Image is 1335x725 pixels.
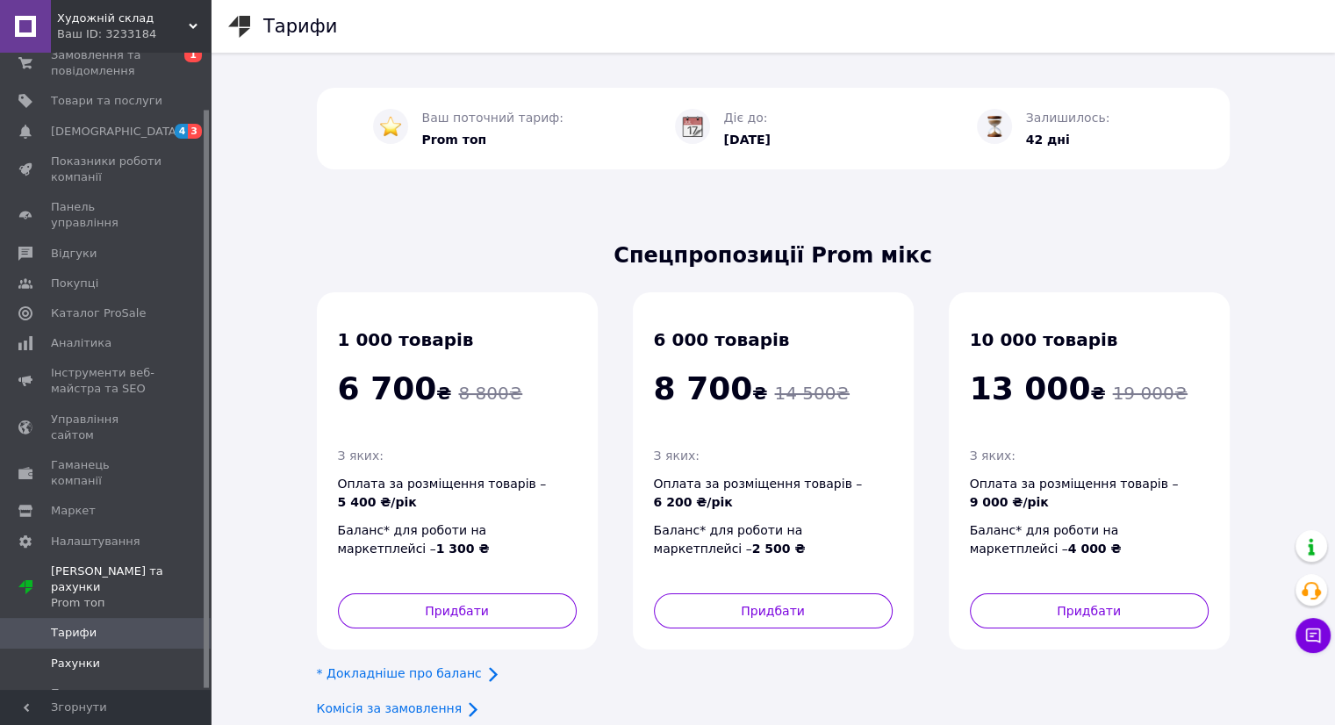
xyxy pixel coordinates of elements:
[338,523,490,556] span: Баланс* для роботи на маркетплейсі –
[724,133,771,147] span: [DATE]
[654,593,893,628] button: Придбати
[51,276,98,291] span: Покупці
[317,701,463,715] a: Комісія за замовлення
[970,523,1122,556] span: Баланс* для роботи на маркетплейсі –
[422,133,487,147] span: Prom топ
[338,329,474,350] span: 1 000 товарів
[51,93,162,109] span: Товари та послуги
[51,154,162,185] span: Показники роботи компанії
[654,523,806,556] span: Баланс* для роботи на маркетплейсі –
[458,383,522,404] span: 8 800 ₴
[57,26,211,42] div: Ваш ID: 3233184
[970,329,1118,350] span: 10 000 товарів
[970,593,1209,628] button: Придбати
[724,111,768,125] span: Діє до:
[338,383,452,404] span: ₴
[51,563,211,612] span: [PERSON_NAME] та рахунки
[774,383,849,404] span: 14 500 ₴
[51,534,140,549] span: Налаштування
[654,370,753,406] span: 8 700
[338,449,384,463] span: З яких:
[338,593,577,628] button: Придбати
[51,365,162,397] span: Інструменти веб-майстра та SEO
[1112,383,1187,404] span: 19 000 ₴
[51,457,162,489] span: Гаманець компанії
[654,383,768,404] span: ₴
[1296,618,1331,653] button: Чат з покупцем
[57,11,189,26] span: Художній склад
[317,666,482,680] a: * Докладніше про баланс
[654,477,863,509] span: Оплата за розміщення товарів –
[380,116,401,137] img: :star:
[1026,111,1110,125] span: Залишилось:
[970,370,1091,406] span: 13 000
[175,124,189,139] span: 4
[338,477,547,509] span: Оплата за розміщення товарів –
[654,449,700,463] span: З яких:
[682,116,703,137] img: :calendar:
[51,625,97,641] span: Тарифи
[51,503,96,519] span: Маркет
[338,495,417,509] span: 5 400 ₴/рік
[970,495,1049,509] span: 9 000 ₴/рік
[970,477,1179,509] span: Оплата за розміщення товарів –
[51,412,162,443] span: Управління сайтом
[1068,542,1122,556] span: 4 000 ₴
[263,16,337,37] h1: Тарифи
[654,329,790,350] span: 6 000 товарів
[970,449,1016,463] span: З яких:
[1026,133,1070,147] span: 42 дні
[984,116,1005,137] img: :hourglass_flowing_sand:
[51,686,162,717] span: Програма "Приведи друга"
[436,542,490,556] span: 1 300 ₴
[422,111,563,125] span: Ваш поточний тариф:
[970,383,1106,404] span: ₴
[51,305,146,321] span: Каталог ProSale
[188,124,202,139] span: 3
[51,47,162,79] span: Замовлення та повідомлення
[51,656,100,671] span: Рахунки
[338,370,437,406] span: 6 700
[654,495,733,509] span: 6 200 ₴/рік
[51,246,97,262] span: Відгуки
[51,199,162,231] span: Панель управління
[51,124,181,140] span: [DEMOGRAPHIC_DATA]
[752,542,806,556] span: 2 500 ₴
[184,47,202,62] span: 1
[51,595,211,611] div: Prom топ
[51,335,111,351] span: Аналітика
[317,240,1230,270] span: Спецпропозиції Prom мікс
